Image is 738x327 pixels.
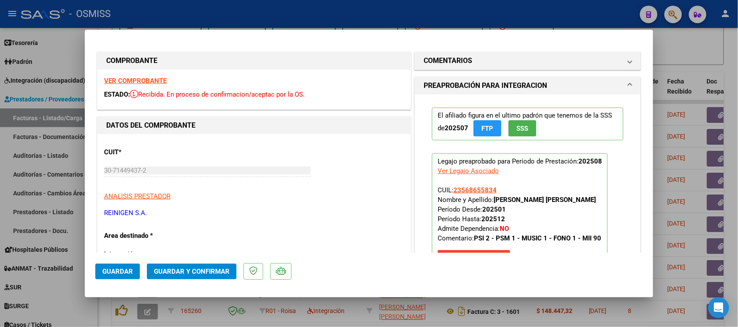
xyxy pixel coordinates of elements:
strong: 202508 [578,157,602,165]
span: Comentario: [438,234,601,242]
span: Integración [104,250,137,258]
span: Guardar [102,268,133,275]
p: REINIGEN S.A. [104,208,404,218]
h1: COMENTARIOS [424,56,472,66]
span: ANALISIS PRESTADOR [104,192,171,200]
p: Legajo preaprobado para Período de Prestación: [432,153,608,270]
mat-expansion-panel-header: COMENTARIOS [415,52,641,70]
strong: [PERSON_NAME] [PERSON_NAME] [494,196,596,204]
strong: NO [500,225,509,233]
button: Guardar y Confirmar [147,264,237,279]
h1: PREAPROBACIÓN PARA INTEGRACION [424,80,547,91]
mat-icon: save [445,252,455,263]
button: Guardar [95,264,140,279]
strong: 202512 [481,215,505,223]
p: Area destinado * [104,231,194,241]
span: SSS [517,125,529,132]
button: SSS [508,120,536,136]
p: El afiliado figura en el ultimo padrón que tenemos de la SSS de [432,108,623,140]
button: FTP [473,120,501,136]
strong: COMPROBANTE [106,56,157,65]
strong: 202507 [445,124,468,132]
span: ESTADO: [104,90,130,98]
mat-expansion-panel-header: PREAPROBACIÓN PARA INTEGRACION [415,77,641,94]
strong: 202501 [482,205,506,213]
strong: DATOS DEL COMPROBANTE [106,121,195,129]
strong: PSI 2 - PSM 1 - MUSIC 1 - FONO 1 - MII 90 [474,234,601,242]
p: CUIT [104,147,194,157]
button: Quitar Legajo [438,250,510,266]
span: Guardar y Confirmar [154,268,230,275]
div: Open Intercom Messenger [708,297,729,318]
span: CUIL: Nombre y Apellido: Período Desde: Período Hasta: Admite Dependencia: [438,186,601,242]
a: VER COMPROBANTE [104,77,167,85]
span: FTP [482,125,494,132]
span: 23568655834 [453,186,497,194]
div: PREAPROBACIÓN PARA INTEGRACION [415,94,641,290]
span: Recibida. En proceso de confirmacion/aceptac por la OS. [130,90,305,98]
div: Ver Legajo Asociado [438,166,499,176]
